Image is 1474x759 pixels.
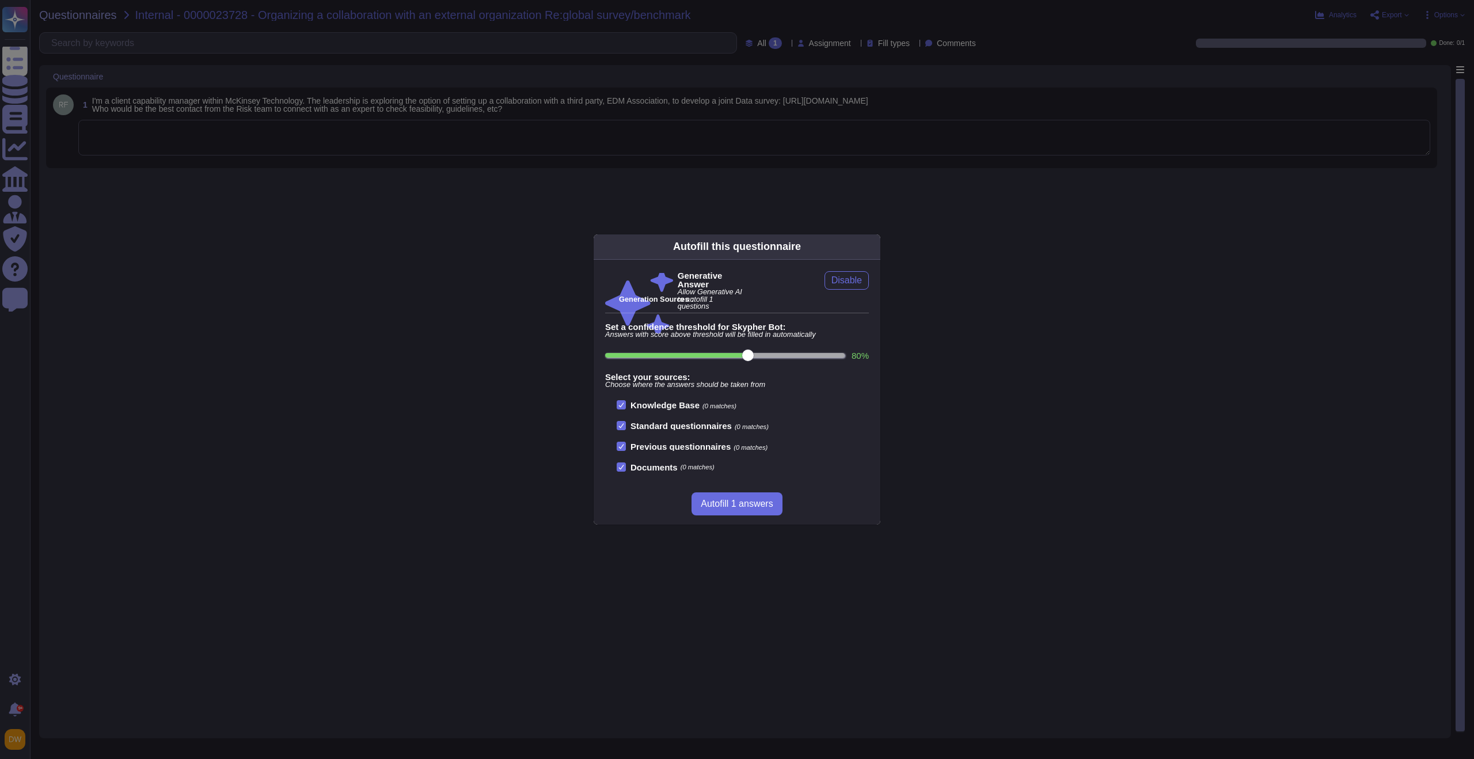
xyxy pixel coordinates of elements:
[734,444,768,451] span: (0 matches)
[852,351,869,360] label: 80 %
[630,442,731,451] b: Previous questionnaires
[735,423,769,430] span: (0 matches)
[673,239,801,255] div: Autofill this questionnaire
[630,400,700,410] b: Knowledge Base
[678,289,746,310] span: Allow Generative AI to autofill 1 questions
[630,463,678,472] b: Documents
[825,271,869,290] button: Disable
[681,464,715,470] span: (0 matches)
[605,373,869,381] b: Select your sources:
[619,295,693,303] b: Generation Sources :
[630,421,732,431] b: Standard questionnaires
[701,499,773,508] span: Autofill 1 answers
[605,331,869,339] span: Answers with score above threshold will be filled in automatically
[605,381,869,389] span: Choose where the answers should be taken from
[831,276,862,285] span: Disable
[702,403,736,409] span: (0 matches)
[678,271,746,289] b: Generative Answer
[692,492,782,515] button: Autofill 1 answers
[605,322,869,331] b: Set a confidence threshold for Skypher Bot:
